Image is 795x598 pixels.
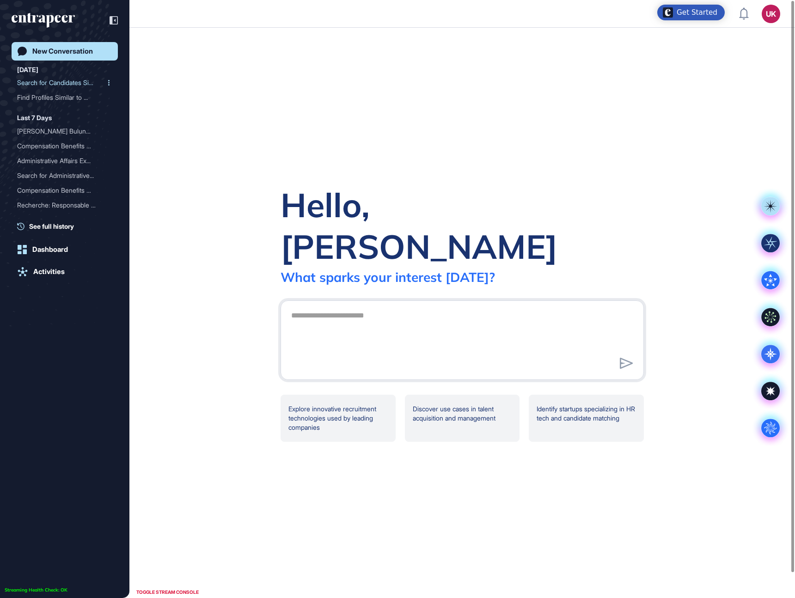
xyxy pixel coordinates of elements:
[12,262,118,281] a: Activities
[17,139,112,153] div: Compensation Benefits Manager for MEA Region in Automotive and Manufacturing Sectors
[17,124,105,139] div: [PERSON_NAME] Bulunma...
[12,240,118,259] a: Dashboard
[17,198,105,213] div: Recherche: Responsable Co...
[17,183,105,198] div: Compensation Benefits Man...
[17,112,52,123] div: Last 7 Days
[17,221,118,231] a: See full history
[29,221,74,231] span: See full history
[762,5,780,23] button: UK
[17,213,105,227] div: Compensation Benefits Man...
[17,168,112,183] div: Search for Administrative Affairs Expert with 5 Years Experience in Automotive Sector in Istanbul
[17,168,105,183] div: Search for Administrative...
[663,7,673,18] img: launcher-image-alternative-text
[17,75,105,90] div: Search for Candidates Sim...
[32,47,93,55] div: New Conversation
[134,586,201,598] div: TOGGLE STREAM CONSOLE
[17,75,112,90] div: Search for Candidates Similar to Luca Roero on LinkedIn
[281,395,396,442] div: Explore innovative recruitment technologies used by leading companies
[33,268,65,276] div: Activities
[17,153,105,168] div: Administrative Affairs Ex...
[281,269,495,285] div: What sparks your interest [DATE]?
[17,139,105,153] div: Compensation Benefits Man...
[17,153,112,168] div: Administrative Affairs Expert with 5 Years Experience in Automotive Sector, Istanbul
[17,124,112,139] div: Özgür Akaoğlu'nun Bulunması
[17,198,112,213] div: Recherche: Responsable Compensations et Avantages pour la région MEA avec compétences en Récompen...
[17,90,105,105] div: Find Profiles Similar to ...
[529,395,644,442] div: Identify startups specializing in HR tech and candidate matching
[17,213,112,227] div: Compensation Benefits Manager Role for MEA Region in Automotive and Manufacturing Industries
[17,64,38,75] div: [DATE]
[405,395,520,442] div: Discover use cases in talent acquisition and management
[17,183,112,198] div: Compensation Benefits Manager Search for MEA Region with C&B Program Design and Execution Skills ...
[281,184,644,267] div: Hello, [PERSON_NAME]
[677,8,717,17] div: Get Started
[12,13,75,28] div: entrapeer-logo
[657,5,725,20] div: Open Get Started checklist
[17,90,112,105] div: Find Profiles Similar to Feyza Dağıstan
[12,42,118,61] a: New Conversation
[32,245,68,254] div: Dashboard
